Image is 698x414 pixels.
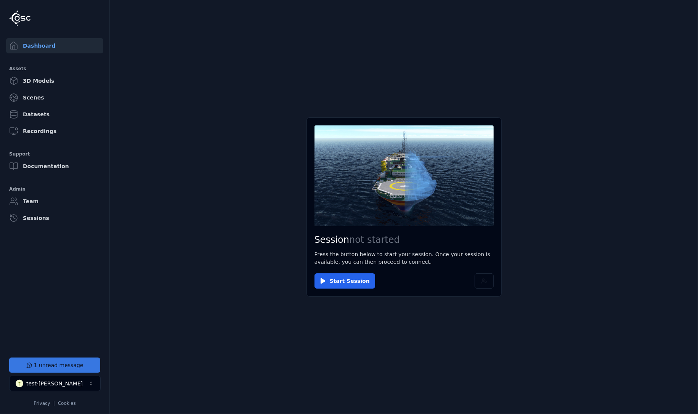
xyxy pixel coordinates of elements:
a: Documentation [6,159,103,174]
a: Cookies [58,401,76,406]
a: Dashboard [6,38,103,53]
button: 1 unread message [9,358,100,373]
button: Select a workspace [9,376,101,391]
div: test-[PERSON_NAME] [26,380,83,387]
span: not started [349,234,400,245]
div: Admin [9,185,100,194]
a: Recordings [6,124,103,139]
div: Assets [9,64,100,73]
a: Sessions [6,210,103,226]
a: Scenes [6,90,103,105]
h2: Session [315,234,494,246]
div: Support [9,149,100,159]
p: Press the button below to start your session. Once your session is available, you can then procee... [315,250,494,266]
div: t [16,380,23,387]
a: Datasets [6,107,103,122]
a: 3D Models [6,73,103,88]
a: Team [6,194,103,209]
a: Privacy [34,401,50,406]
img: Logo [9,10,30,26]
span: | [53,401,55,406]
button: Start Session [315,273,375,289]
